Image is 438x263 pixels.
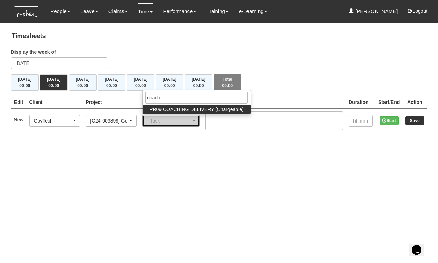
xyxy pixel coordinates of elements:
[77,83,88,88] span: 00:00
[145,92,248,104] input: Search
[106,83,117,88] span: 00:00
[380,116,399,125] button: Start
[14,116,24,123] label: New
[108,3,128,19] a: Claims
[83,96,139,109] th: Project
[147,117,191,124] div: --Task--
[48,83,59,88] span: 00:00
[11,49,56,56] label: Display the week of
[349,115,373,127] input: hh:mm
[11,74,427,91] div: Timesheet Week Summary
[50,3,70,19] a: People
[90,117,128,124] div: [O24-003899] GovTech - ELP Executive Coaching
[206,3,228,19] a: Training
[34,117,72,124] div: GovTech
[40,74,68,91] button: [DATE]00:00
[98,74,125,91] button: [DATE]00:00
[11,74,39,91] button: [DATE]00:00
[222,83,233,88] span: 00:00
[164,83,175,88] span: 00:00
[86,115,137,127] button: [O24-003899] GovTech - ELP Executive Coaching
[11,29,427,43] h4: Timesheets
[135,83,146,88] span: 00:00
[163,3,196,19] a: Performance
[376,96,402,109] th: Start/End
[185,74,212,91] button: [DATE]00:00
[29,115,80,127] button: GovTech
[11,96,27,109] th: Edit
[346,96,376,109] th: Duration
[27,96,83,109] th: Client
[403,3,432,19] button: Logout
[138,3,153,20] a: Time
[193,83,204,88] span: 00:00
[349,3,398,19] a: [PERSON_NAME]
[80,3,98,19] a: Leave
[214,74,241,91] button: Total00:00
[402,96,427,109] th: Action
[142,115,200,127] button: --Task--
[203,96,346,109] th: Task Details
[69,74,97,91] button: [DATE]00:00
[19,83,30,88] span: 00:00
[127,74,154,91] button: [DATE]00:00
[409,235,431,256] iframe: chat widget
[149,106,244,113] span: PR09 COACHING DELIVERY (Chargeable)
[239,3,267,19] a: e-Learning
[405,116,424,125] input: Save
[156,74,183,91] button: [DATE]00:00
[139,96,203,109] th: Project Task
